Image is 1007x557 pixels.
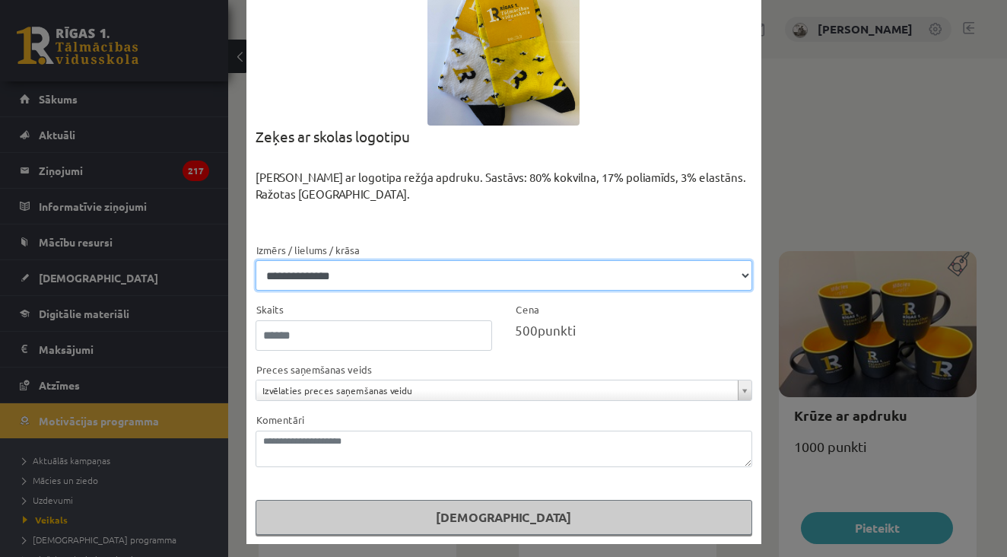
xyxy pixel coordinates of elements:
[256,126,752,169] div: Zeķes ar skolas logotipu
[515,322,538,338] span: 500
[256,302,284,317] label: Skaits
[256,169,752,241] div: [PERSON_NAME] ar logotipa režģa apdruku. Sastāvs: 80% kokvilna, 17% poliamīds, 3% elastāns. Ražot...
[262,380,732,400] span: Izvēlaties preces saņemšanas veidu
[256,412,304,428] label: Komentāri
[256,380,751,400] a: Izvēlaties preces saņemšanas veidu
[256,362,372,377] label: Preces saņemšanas veids
[515,320,752,340] div: punkti
[256,243,360,258] label: Izmērs / lielums / krāsa
[256,500,752,535] button: [DEMOGRAPHIC_DATA]
[515,302,539,317] label: Cena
